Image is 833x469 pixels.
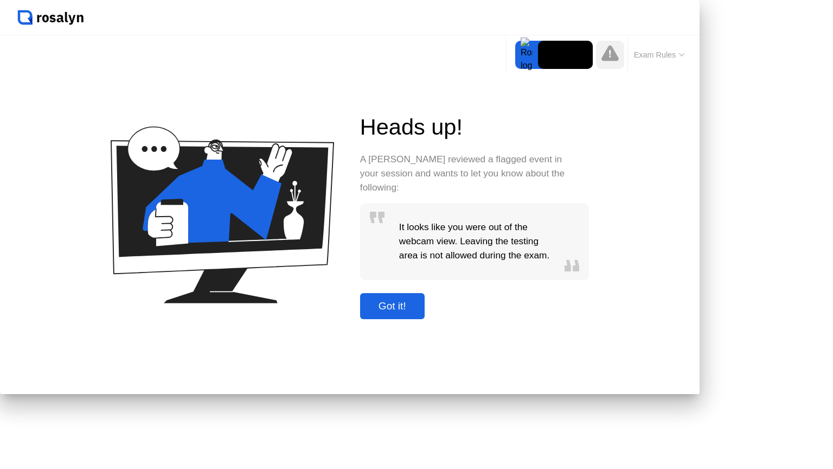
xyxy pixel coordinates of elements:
div: Got it! [363,300,421,312]
div: Heads up! [360,110,589,144]
div: It looks like you were out of the webcam view. Leaving the testing area is not allowed during the... [395,203,555,280]
button: Exam Rules [631,50,688,60]
button: Got it! [360,293,425,319]
div: A [PERSON_NAME] reviewed a flagged event in your session and wants to let you know about the foll... [360,153,568,195]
